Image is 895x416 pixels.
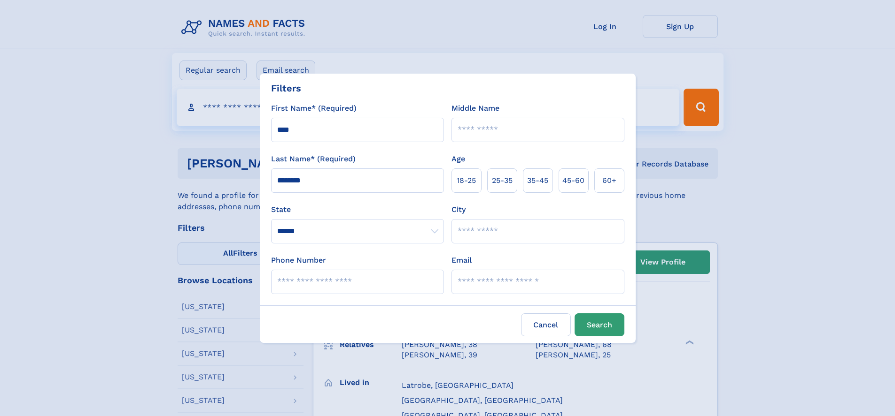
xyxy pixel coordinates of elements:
[451,153,465,165] label: Age
[271,153,356,165] label: Last Name* (Required)
[527,175,548,186] span: 35‑45
[492,175,513,186] span: 25‑35
[271,255,326,266] label: Phone Number
[602,175,616,186] span: 60+
[457,175,476,186] span: 18‑25
[521,313,571,336] label: Cancel
[271,204,444,215] label: State
[451,255,472,266] label: Email
[575,313,624,336] button: Search
[271,81,301,95] div: Filters
[451,204,466,215] label: City
[562,175,584,186] span: 45‑60
[271,103,357,114] label: First Name* (Required)
[451,103,499,114] label: Middle Name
